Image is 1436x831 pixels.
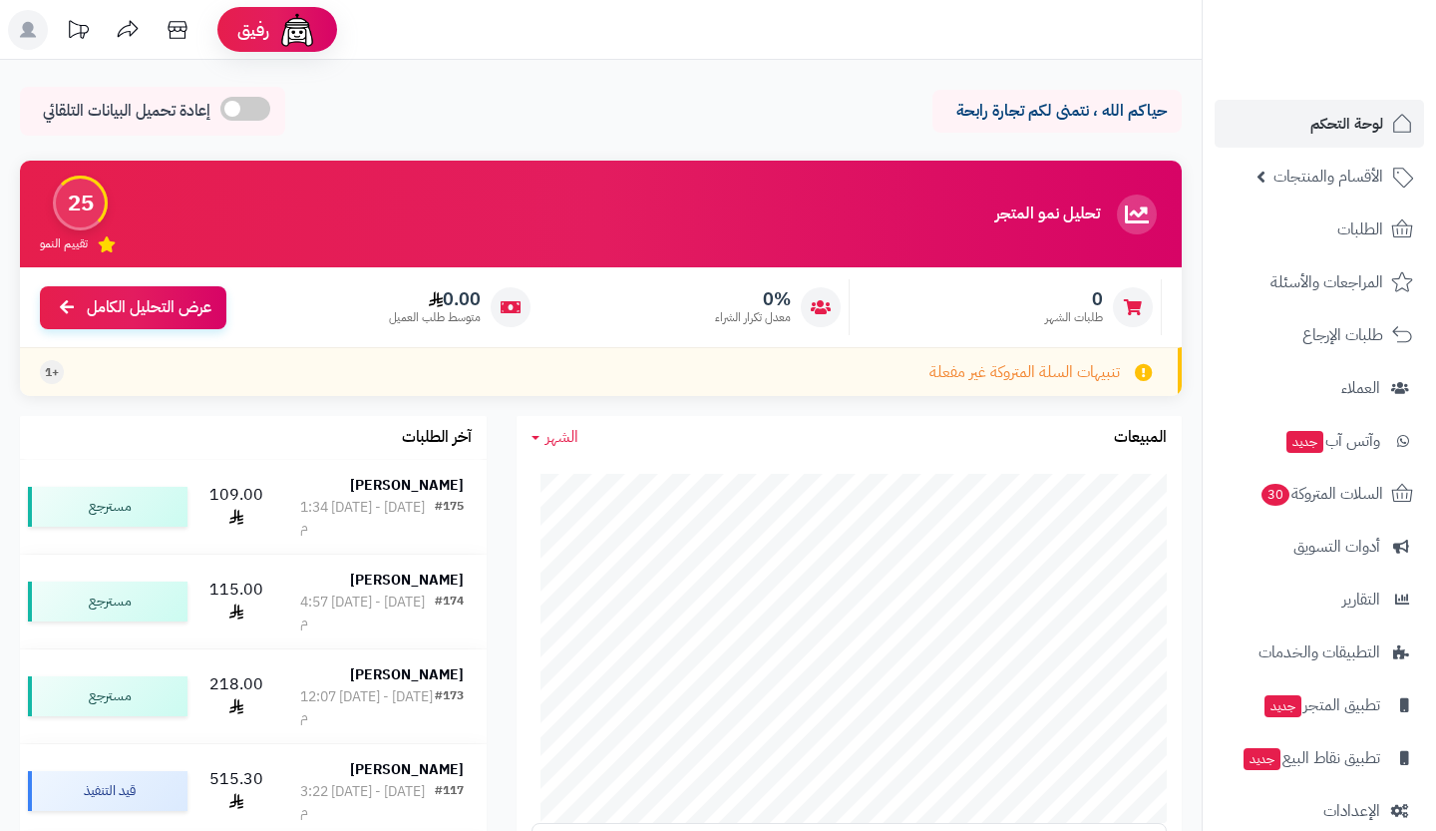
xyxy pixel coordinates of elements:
[1215,100,1424,148] a: لوحة التحكم
[435,782,464,822] div: #117
[1242,744,1380,772] span: تطبيق نقاط البيع
[929,361,1120,384] span: تنبيهات السلة المتروكة غير مفعلة
[53,10,103,55] a: تحديثات المنصة
[350,570,464,591] strong: [PERSON_NAME]
[1215,364,1424,412] a: العملاء
[1342,586,1380,614] span: التقارير
[40,286,226,329] a: عرض التحليل الكامل
[995,206,1100,223] h3: تحليل نمو المتجر
[1215,470,1424,518] a: السلات المتروكة30
[1215,258,1424,306] a: المراجعات والأسئلة
[1215,417,1424,465] a: وآتس آبجديد
[1215,206,1424,253] a: الطلبات
[300,498,435,538] div: [DATE] - [DATE] 1:34 م
[1270,268,1383,296] span: المراجعات والأسئلة
[1286,431,1323,453] span: جديد
[237,18,269,42] span: رفيق
[1215,681,1424,729] a: تطبيق المتجرجديد
[947,100,1167,123] p: حياكم الله ، نتمنى لكم تجارة رابحة
[1273,163,1383,191] span: الأقسام والمنتجات
[1262,691,1380,719] span: تطبيق المتجر
[715,309,791,326] span: معدل تكرار الشراء
[1215,311,1424,359] a: طلبات الإرجاع
[1215,523,1424,571] a: أدوات التسويق
[350,475,464,496] strong: [PERSON_NAME]
[1215,734,1424,782] a: تطبيق نقاط البيعجديد
[1114,429,1167,447] h3: المبيعات
[1215,628,1424,676] a: التطبيقات والخدمات
[1045,309,1103,326] span: طلبات الشهر
[1045,288,1103,310] span: 0
[300,593,435,632] div: [DATE] - [DATE] 4:57 م
[1259,480,1383,508] span: السلات المتروكة
[1284,427,1380,455] span: وآتس آب
[715,288,791,310] span: 0%
[28,771,187,811] div: قيد التنفيذ
[435,687,464,727] div: #173
[1261,484,1289,506] span: 30
[389,309,481,326] span: متوسط طلب العميل
[45,364,59,381] span: +1
[1244,748,1280,770] span: جديد
[1293,533,1380,561] span: أدوات التسويق
[1323,797,1380,825] span: الإعدادات
[402,429,472,447] h3: آخر الطلبات
[195,460,277,554] td: 109.00
[1264,695,1301,717] span: جديد
[300,782,435,822] div: [DATE] - [DATE] 3:22 م
[389,288,481,310] span: 0.00
[350,664,464,685] strong: [PERSON_NAME]
[277,10,317,50] img: ai-face.png
[545,425,578,449] span: الشهر
[28,487,187,527] div: مسترجع
[532,426,578,449] a: الشهر
[300,687,435,727] div: [DATE] - [DATE] 12:07 م
[350,759,464,780] strong: [PERSON_NAME]
[1337,215,1383,243] span: الطلبات
[195,555,277,648] td: 115.00
[1258,638,1380,666] span: التطبيقات والخدمات
[28,676,187,716] div: مسترجع
[435,593,464,632] div: #174
[435,498,464,538] div: #175
[1215,576,1424,623] a: التقارير
[40,235,88,252] span: تقييم النمو
[1310,110,1383,138] span: لوحة التحكم
[1341,374,1380,402] span: العملاء
[43,100,210,123] span: إعادة تحميل البيانات التلقائي
[195,649,277,743] td: 218.00
[1302,321,1383,349] span: طلبات الإرجاع
[28,582,187,622] div: مسترجع
[87,296,211,319] span: عرض التحليل الكامل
